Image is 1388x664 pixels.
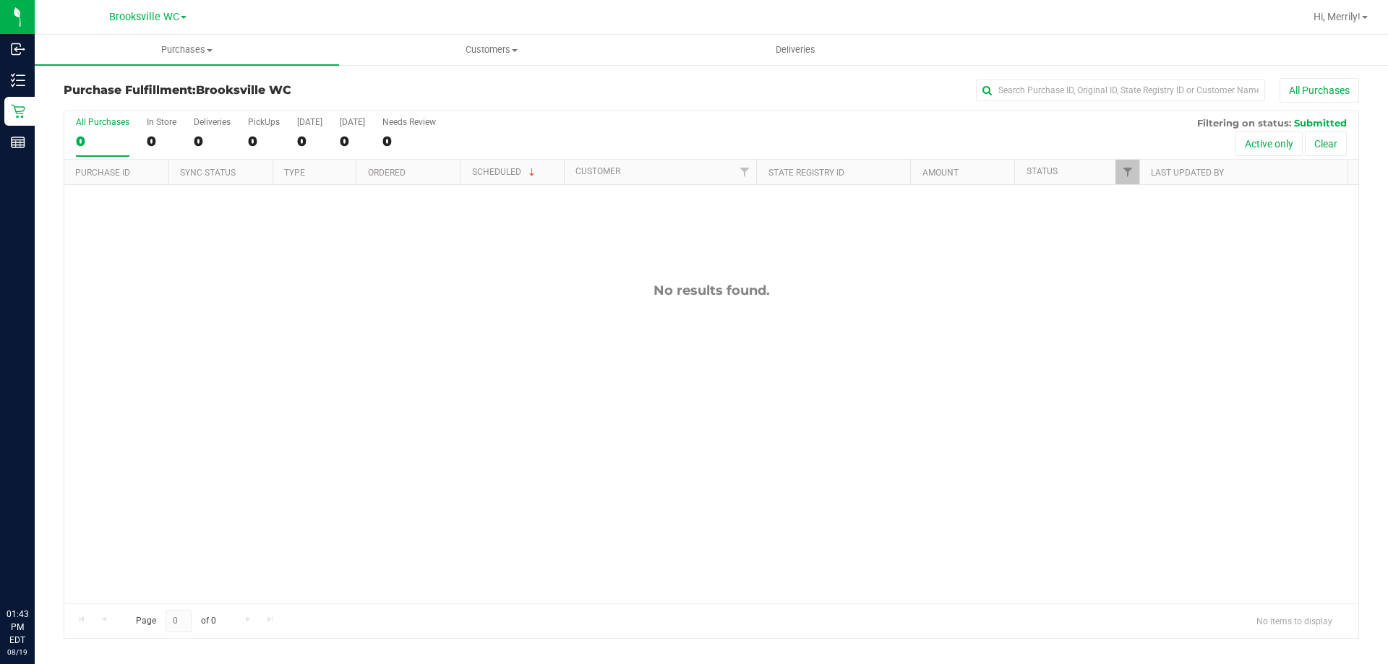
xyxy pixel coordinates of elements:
[76,117,129,127] div: All Purchases
[382,117,436,127] div: Needs Review
[147,133,176,150] div: 0
[768,168,844,178] a: State Registry ID
[35,35,339,65] a: Purchases
[297,117,322,127] div: [DATE]
[196,83,291,97] span: Brooksville WC
[248,117,280,127] div: PickUps
[1151,168,1224,178] a: Last Updated By
[1115,160,1139,184] a: Filter
[1280,78,1359,103] button: All Purchases
[339,35,643,65] a: Customers
[194,133,231,150] div: 0
[35,43,339,56] span: Purchases
[756,43,835,56] span: Deliveries
[340,43,643,56] span: Customers
[976,79,1265,101] input: Search Purchase ID, Original ID, State Registry ID or Customer Name...
[64,283,1358,298] div: No results found.
[14,548,58,592] iframe: Resource center
[1197,117,1291,129] span: Filtering on status:
[248,133,280,150] div: 0
[340,133,365,150] div: 0
[284,168,305,178] a: Type
[297,133,322,150] div: 0
[7,608,28,647] p: 01:43 PM EDT
[76,133,129,150] div: 0
[109,11,179,23] span: Brooksville WC
[472,167,538,177] a: Scheduled
[11,42,25,56] inline-svg: Inbound
[11,135,25,150] inline-svg: Reports
[382,133,436,150] div: 0
[1305,131,1347,156] button: Clear
[1027,166,1058,176] a: Status
[194,117,231,127] div: Deliveries
[1314,11,1361,22] span: Hi, Merrily!
[732,160,756,184] a: Filter
[75,168,130,178] a: Purchase ID
[11,73,25,87] inline-svg: Inventory
[11,104,25,118] inline-svg: Retail
[1235,131,1303,156] button: Active only
[1245,610,1344,631] span: No items to display
[180,168,236,178] a: Sync Status
[368,168,406,178] a: Ordered
[124,610,228,632] span: Page of 0
[1294,117,1347,129] span: Submitted
[643,35,948,65] a: Deliveries
[340,117,365,127] div: [DATE]
[575,166,620,176] a: Customer
[7,647,28,657] p: 08/19
[64,84,495,97] h3: Purchase Fulfillment:
[147,117,176,127] div: In Store
[922,168,959,178] a: Amount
